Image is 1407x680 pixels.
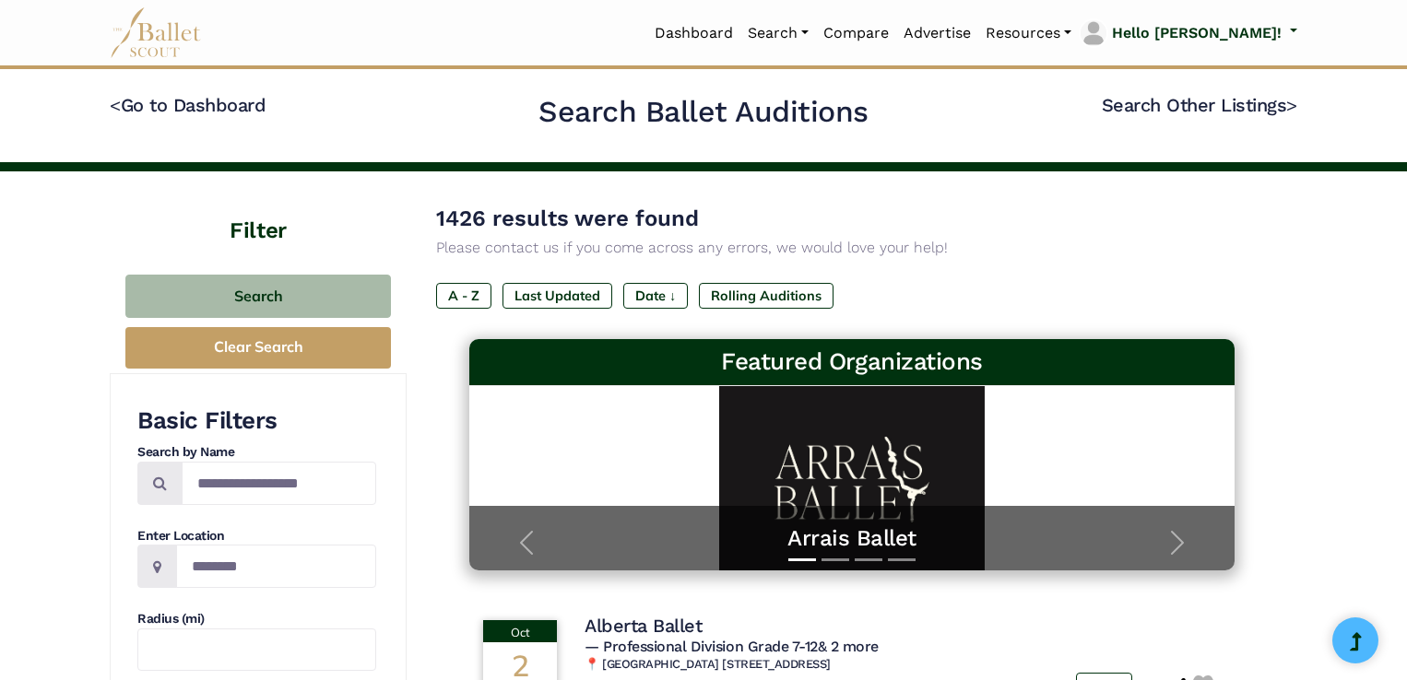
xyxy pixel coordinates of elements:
[110,93,121,116] code: <
[137,610,376,628] h4: Radius (mi)
[647,14,740,53] a: Dashboard
[125,275,391,318] button: Search
[888,549,916,570] button: Slide 4
[176,545,376,588] input: Location
[855,549,882,570] button: Slide 3
[137,443,376,462] h4: Search by Name
[110,94,266,116] a: <Go to Dashboard
[125,327,391,369] button: Clear Search
[788,549,816,570] button: Slide 1
[699,283,834,309] label: Rolling Auditions
[436,205,699,231] span: 1426 results were found
[585,638,879,655] span: — Professional Division Grade 7-12
[623,283,688,309] label: Date ↓
[436,236,1268,260] p: Please contact us if you come across any errors, we would love your help!
[488,524,1216,553] a: Arrais Ballet
[436,283,491,309] label: A - Z
[1286,93,1297,116] code: >
[137,405,376,437] h3: Basic Filters
[137,527,376,545] h4: Enter Location
[538,93,869,132] h2: Search Ballet Auditions
[1079,18,1297,48] a: profile picture Hello [PERSON_NAME]!
[585,657,1221,673] h6: 📍 [GEOGRAPHIC_DATA] [STREET_ADDRESS]
[978,14,1079,53] a: Resources
[484,346,1220,378] h3: Featured Organizations
[816,14,896,53] a: Compare
[182,462,376,505] input: Search by names...
[822,549,849,570] button: Slide 2
[1112,21,1282,45] p: Hello [PERSON_NAME]!
[1102,94,1297,116] a: Search Other Listings>
[110,171,407,247] h4: Filter
[740,14,816,53] a: Search
[818,638,879,655] a: & 2 more
[1081,20,1106,46] img: profile picture
[502,283,612,309] label: Last Updated
[483,620,557,642] div: Oct
[896,14,978,53] a: Advertise
[585,614,702,638] h4: Alberta Ballet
